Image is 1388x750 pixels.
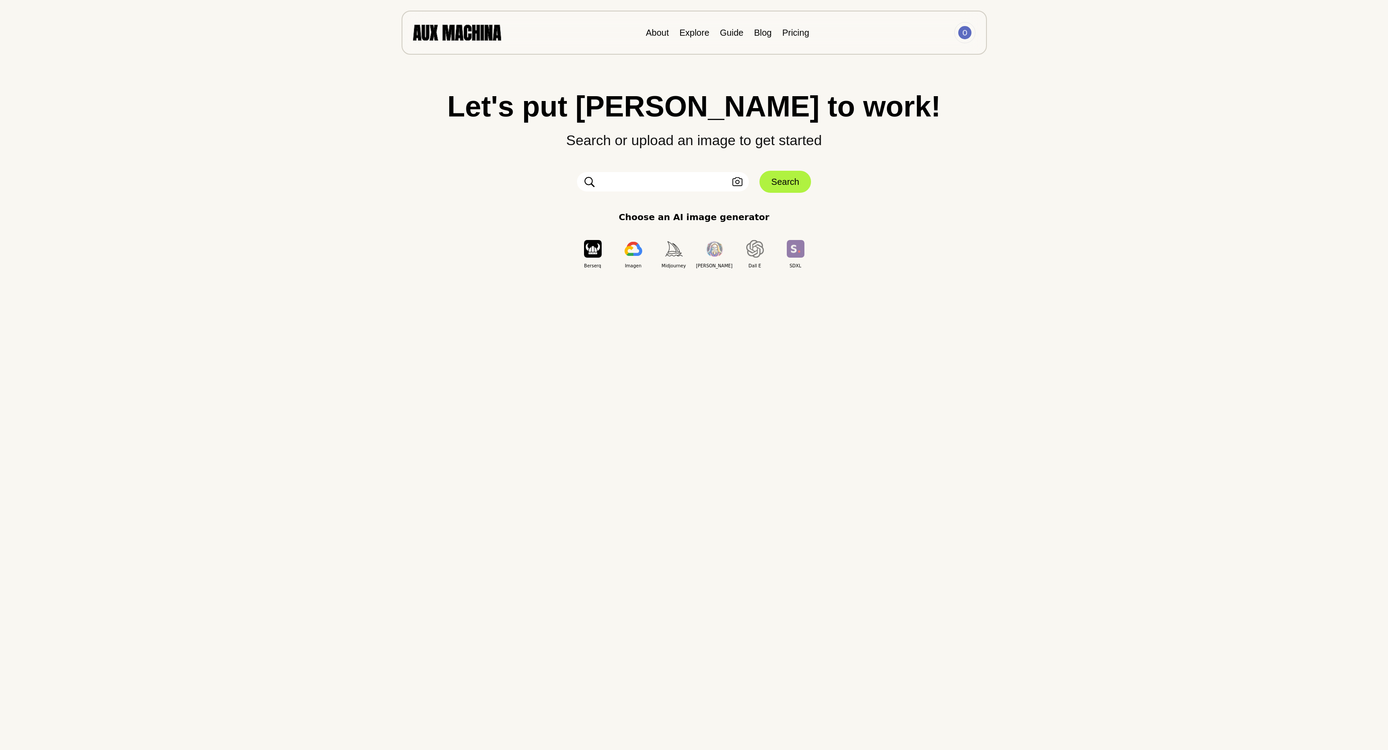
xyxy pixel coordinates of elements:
span: SDXL [775,262,816,269]
img: Imagen [625,242,642,256]
a: About [646,28,669,37]
img: SDXL [787,240,804,257]
img: AUX MACHINA [413,25,501,40]
a: Blog [754,28,772,37]
span: Midjourney [654,262,694,269]
img: Dall E [746,240,764,258]
span: [PERSON_NAME] [694,262,735,269]
span: Imagen [613,262,654,269]
span: Berserq [573,262,613,269]
a: Guide [720,28,743,37]
p: Choose an AI image generator [619,210,770,224]
span: Dall E [735,262,775,269]
a: Pricing [782,28,809,37]
p: Search or upload an image to get started [18,121,1370,151]
a: Explore [679,28,709,37]
h1: Let's put [PERSON_NAME] to work! [18,92,1370,121]
img: Midjourney [665,241,683,256]
button: Search [759,171,811,193]
img: Avatar [958,26,971,39]
img: Berserq [584,240,602,257]
img: Leonardo [706,241,723,257]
